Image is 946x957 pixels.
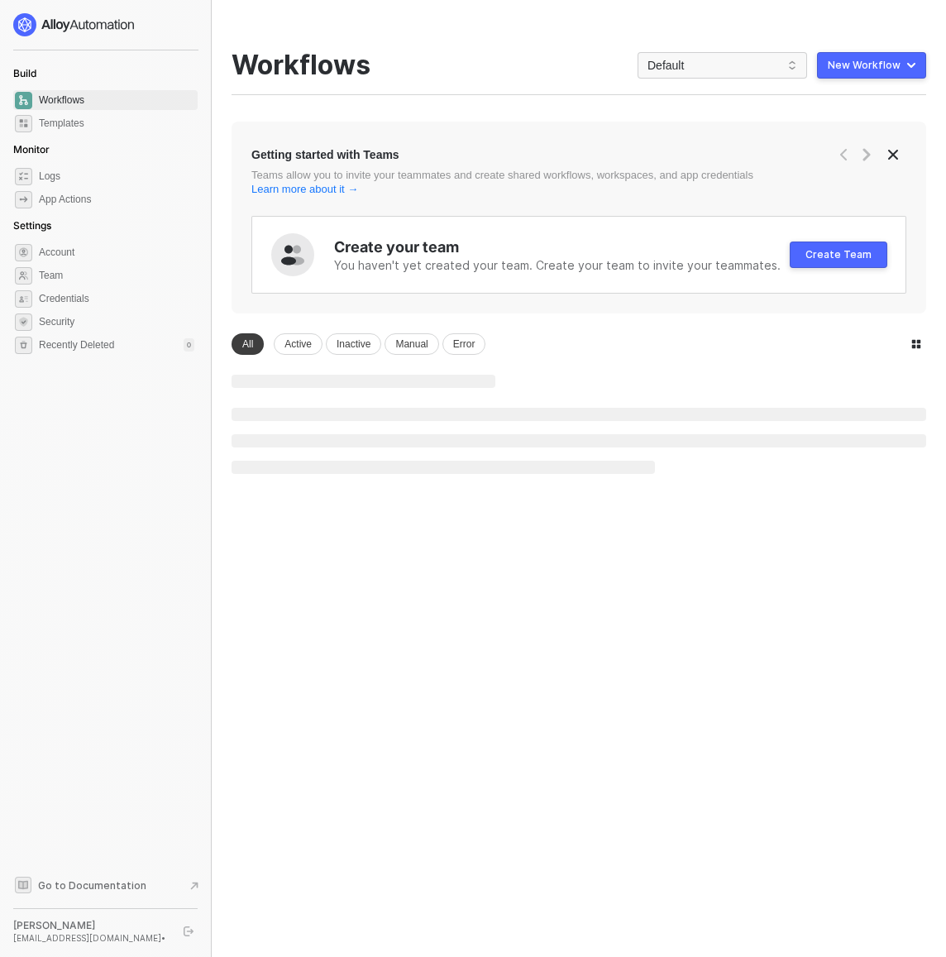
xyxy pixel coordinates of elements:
span: settings [15,244,32,261]
span: icon-close [886,148,900,161]
span: settings [15,337,32,354]
img: logo [13,13,136,36]
span: icon-app-actions [15,191,32,208]
div: [EMAIL_ADDRESS][DOMAIN_NAME] • [13,932,169,944]
span: Templates [39,113,194,133]
div: Getting started with Teams [251,146,399,163]
span: Security [39,312,194,332]
span: marketplace [15,115,32,132]
div: Create your team [334,237,790,257]
a: logo [13,13,198,36]
button: New Workflow [817,52,926,79]
div: Active [274,333,322,355]
div: 0 [184,338,194,352]
span: Account [39,242,194,262]
span: Monitor [13,143,50,156]
div: New Workflow [828,59,901,72]
span: Credentials [39,289,194,309]
div: Error [442,333,486,355]
span: Build [13,67,36,79]
span: Team [39,266,194,285]
div: Manual [385,333,438,355]
div: Inactive [326,333,381,355]
span: dashboard [15,92,32,109]
div: You haven't yet created your team. Create your team to invite your teammates. [334,257,790,274]
span: Recently Deleted [39,338,114,352]
div: Teams allow you to invite your teammates and create shared workflows, workspaces, and app credent... [251,168,776,196]
span: icon-arrow-right [860,148,873,161]
span: Default [647,53,797,78]
div: Create Team [805,248,872,261]
span: Logs [39,166,194,186]
span: team [15,267,32,285]
span: document-arrow [186,878,203,894]
a: Knowledge Base [13,875,198,895]
span: Settings [13,219,51,232]
a: Learn more about it → [251,183,358,195]
span: documentation [15,877,31,893]
span: icon-logs [15,168,32,185]
span: Go to Documentation [38,878,146,892]
div: All [232,333,264,355]
span: icon-arrow-left [837,148,850,161]
div: [PERSON_NAME] [13,919,169,932]
span: logout [184,926,193,936]
div: App Actions [39,193,91,207]
button: Create Team [790,242,887,268]
span: security [15,313,32,331]
span: credentials [15,290,32,308]
span: Workflows [39,90,194,110]
div: Workflows [232,50,370,81]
